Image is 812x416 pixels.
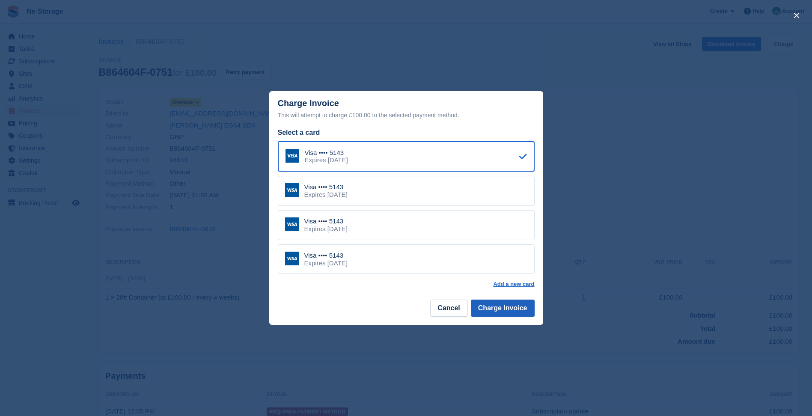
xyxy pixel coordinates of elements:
div: Visa •••• 5143 [304,217,348,225]
a: Add a new card [493,281,534,288]
div: Visa •••• 5143 [305,149,348,157]
div: Visa •••• 5143 [304,183,348,191]
div: Expires [DATE] [304,225,348,233]
button: Cancel [430,300,467,317]
img: Visa Logo [285,217,299,231]
div: Expires [DATE] [305,156,348,164]
div: Visa •••• 5143 [304,252,348,259]
div: Expires [DATE] [304,259,348,267]
button: Charge Invoice [471,300,535,317]
div: Select a card [278,128,535,138]
div: This will attempt to charge £100.00 to the selected payment method. [278,110,535,120]
div: Charge Invoice [278,98,535,120]
div: Expires [DATE] [304,191,348,199]
img: Visa Logo [285,183,299,197]
button: close [790,9,803,22]
img: Visa Logo [285,252,299,265]
img: Visa Logo [286,149,299,163]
